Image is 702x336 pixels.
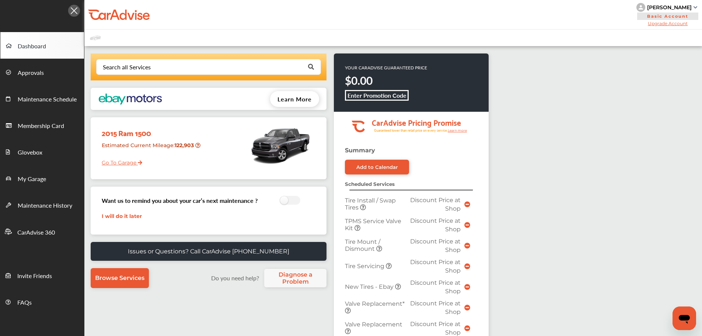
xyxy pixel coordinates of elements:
span: Basic Account [637,13,698,20]
span: Discount Price at Shop [410,279,461,295]
tspan: Learn more [448,128,467,132]
img: mobile_10063_st0640_046.jpg [249,121,312,169]
span: CarAdvise 360 [17,228,55,238]
span: Tire Servicing [345,263,386,270]
a: I will do it later [102,213,142,219]
div: [PERSON_NAME] [647,4,692,11]
span: Maintenance History [18,201,72,211]
span: Learn More [277,95,312,103]
span: New Tires - Ebay [345,283,395,290]
span: Discount Price at Shop [410,197,461,212]
div: Add to Calendar [356,164,398,170]
a: Issues or Questions? Call CarAdvise [PHONE_NUMBER] [91,242,326,261]
span: FAQs [17,298,32,308]
span: Tire Mount / Dismount [345,238,380,252]
div: Estimated Current Mileage : [96,139,204,158]
iframe: Button to launch messaging window [673,306,696,330]
a: Dashboard [0,32,84,59]
span: My Garage [18,174,46,184]
span: TPMS Service Valve Kit [345,218,401,232]
a: Glovebox [0,138,84,165]
img: sCxJUJ+qAmfqhQGDUl18vwLg4ZYJ6CxN7XmbOMBAAAAAElFTkSuQmCC [694,6,697,8]
a: Add to Calendar [345,160,409,174]
a: Diagnose a Problem [264,269,326,287]
span: Tire Install / Swap Tires [345,197,396,211]
strong: 122,903 [175,142,195,149]
strong: $0.00 [345,73,373,88]
span: Discount Price at Shop [410,259,461,274]
span: Dashboard [18,42,46,51]
span: Valve Replacement [345,321,402,328]
strong: Summary [345,147,375,154]
p: Issues or Questions? Call CarAdvise [PHONE_NUMBER] [128,248,289,255]
p: YOUR CARADVISE GUARANTEED PRICE [345,65,427,71]
img: Icon.5fd9dcc7.svg [68,5,80,17]
span: Browse Services [95,274,144,281]
span: Upgrade Account [636,21,699,26]
b: Enter Promotion Code [347,91,406,100]
a: Approvals [0,59,84,85]
strong: Scheduled Services [345,181,395,187]
img: knH8PDtVvWoAbQRylUukY18CTiRevjo20fAtgn5MLBQj4uumYvk2MzTtcAIzfGAtb1XOLVMAvhLuqoNAbL4reqehy0jehNKdM... [636,3,645,12]
div: Search all Services [103,64,151,70]
tspan: Guaranteed lower than retail price on every service. [374,128,448,133]
span: Discount Price at Shop [410,217,461,233]
h3: Want us to remind you about your car’s next maintenance ? [102,196,258,205]
span: Membership Card [18,121,64,131]
span: Discount Price at Shop [410,300,461,315]
span: Glovebox [18,148,42,157]
a: Maintenance Schedule [0,85,84,112]
a: Browse Services [91,268,149,288]
a: My Garage [0,165,84,191]
span: Invite Friends [17,271,52,281]
span: Maintenance Schedule [18,95,77,104]
img: placeholder_car.fcab19be.svg [90,33,101,42]
a: Membership Card [0,112,84,138]
label: Do you need help? [207,274,262,282]
span: Approvals [18,68,44,78]
span: Discount Price at Shop [410,321,461,336]
span: Valve Replacement* [345,300,405,307]
div: 2015 Ram 1500 [96,121,204,139]
span: Diagnose a Problem [268,271,323,285]
span: Discount Price at Shop [410,238,461,253]
a: Maintenance History [0,191,84,218]
a: Go To Garage [96,154,142,168]
tspan: CarAdvise Pricing Promise [372,115,461,129]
